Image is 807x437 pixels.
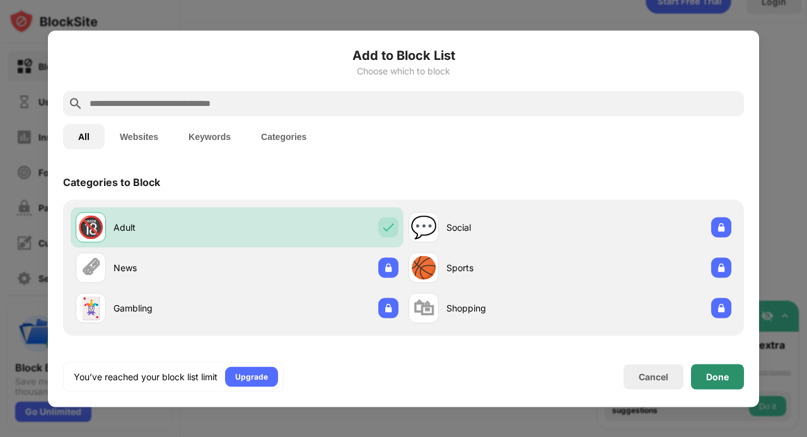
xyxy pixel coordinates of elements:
[63,175,160,188] div: Categories to Block
[78,214,104,240] div: 🔞
[706,371,729,382] div: Done
[63,124,105,149] button: All
[74,370,218,383] div: You’ve reached your block list limit
[173,124,246,149] button: Keywords
[413,295,434,321] div: 🛍
[246,124,322,149] button: Categories
[639,371,668,382] div: Cancel
[235,370,268,383] div: Upgrade
[446,221,570,234] div: Social
[113,221,237,234] div: Adult
[410,255,437,281] div: 🏀
[105,124,173,149] button: Websites
[113,301,237,315] div: Gambling
[410,214,437,240] div: 💬
[78,295,104,321] div: 🃏
[80,255,102,281] div: 🗞
[113,261,237,274] div: News
[446,301,570,315] div: Shopping
[63,66,744,76] div: Choose which to block
[68,96,83,111] img: search.svg
[63,45,744,64] h6: Add to Block List
[446,261,570,274] div: Sports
